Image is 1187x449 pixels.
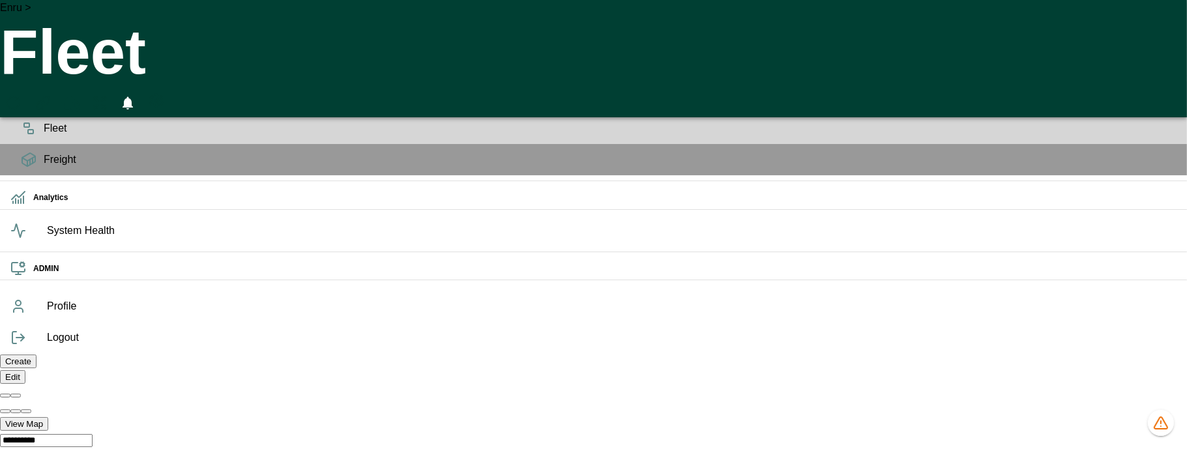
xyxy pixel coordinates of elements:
[47,223,1177,239] span: System Health
[44,121,1177,136] span: Fleet
[1148,410,1174,436] button: 1402 data issues
[149,93,164,108] svg: Preferences
[33,263,1177,275] h6: ADMIN
[5,356,31,366] label: Create
[44,152,1177,167] span: Freight
[10,409,21,413] button: Zoom out
[145,89,168,112] button: Preferences
[21,409,31,413] button: Zoom to fit
[5,419,43,429] label: View Map
[10,394,21,398] button: Collapse all
[5,372,20,382] label: Edit
[47,298,1177,314] span: Profile
[89,89,111,117] button: Fullscreen
[33,192,1177,204] h6: Analytics
[31,89,55,117] button: Manual Assignment
[47,330,1177,345] span: Logout
[60,89,83,117] button: HomeTime Editor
